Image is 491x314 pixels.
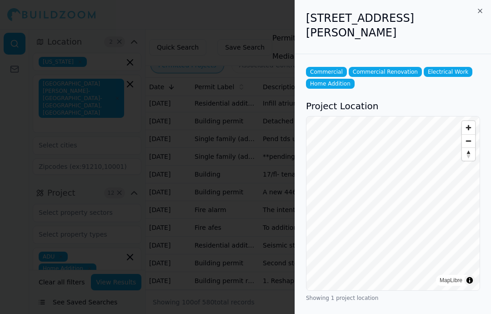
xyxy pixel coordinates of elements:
[306,11,480,40] h2: [STREET_ADDRESS][PERSON_NAME]
[464,275,475,286] summary: Toggle attribution
[306,67,347,77] span: Commercial
[462,134,475,147] button: Zoom out
[462,121,475,134] button: Zoom in
[349,67,422,77] span: Commercial Renovation
[424,67,472,77] span: Electrical Work
[306,294,480,302] div: Showing 1 project location
[306,79,355,89] span: Home Addition
[306,100,480,112] h3: Project Location
[306,116,480,290] canvas: Map
[440,277,462,284] a: MapLibre
[462,147,475,161] button: Reset bearing to north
